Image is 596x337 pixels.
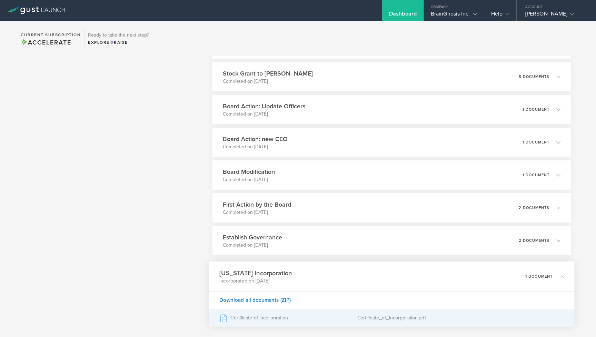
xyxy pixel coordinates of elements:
div: Ready to take the next step?ExploreRaise [84,28,152,49]
p: Completed on [DATE] [223,78,313,85]
p: 5 documents [519,75,549,79]
div: Certificate of Incorporation [219,309,357,327]
p: Completed on [DATE] [223,111,305,118]
p: Completed on [DATE] [223,176,275,183]
p: 1 document [523,173,549,177]
h3: Board Action: Update Officers [223,102,305,111]
p: 1 document [523,108,549,111]
h3: Board Action: new CEO [223,135,288,143]
p: Completed on [DATE] [223,209,291,216]
h2: Current Subscription [21,33,81,37]
div: Certificate_of_Incorporation.pdf [357,309,564,327]
h3: First Action by the Board [223,200,291,209]
span: Raise [110,40,128,45]
div: Help [491,10,509,21]
p: 2 documents [519,206,549,210]
p: 1 document [523,140,549,144]
div: BrainGnosis Inc. [431,10,477,21]
div: Download all documents (ZIP) [209,291,574,309]
p: Completed on [DATE] [223,242,282,249]
div: Explore [88,39,149,46]
div: Dashboard [389,10,417,21]
p: Incorporated on [DATE] [219,278,292,285]
span: Accelerate [21,39,71,46]
h3: Ready to take the next step? [88,33,149,38]
h3: Board Modification [223,167,275,176]
h3: Stock Grant to [PERSON_NAME] [223,69,313,78]
p: 2 documents [519,239,549,242]
p: Completed on [DATE] [223,143,288,150]
h3: Establish Governance [223,233,282,242]
h3: [US_STATE] Incorporation [219,268,292,278]
div: [PERSON_NAME] [525,10,584,21]
p: 1 document [525,275,553,278]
